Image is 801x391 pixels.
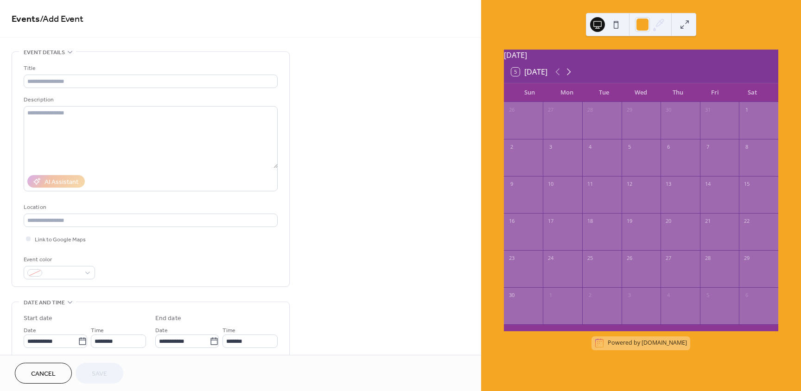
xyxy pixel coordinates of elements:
[24,255,93,265] div: Event color
[585,290,595,301] div: 2
[742,105,752,115] div: 1
[624,216,635,227] div: 19
[624,179,635,189] div: 12
[40,10,83,28] span: / Add Event
[703,216,713,227] div: 21
[504,50,778,61] div: [DATE]
[24,298,65,308] span: Date and time
[624,290,635,301] div: 3
[507,105,517,115] div: 26
[548,83,585,102] div: Mon
[546,105,556,115] div: 27
[511,83,548,102] div: Sun
[703,290,713,301] div: 5
[697,83,734,102] div: Fri
[663,105,674,115] div: 30
[507,290,517,301] div: 30
[24,202,276,212] div: Location
[663,253,674,264] div: 27
[663,290,674,301] div: 4
[12,10,40,28] a: Events
[507,253,517,264] div: 23
[703,105,713,115] div: 31
[24,326,36,335] span: Date
[703,179,713,189] div: 14
[222,326,235,335] span: Time
[742,142,752,152] div: 8
[91,326,104,335] span: Time
[742,253,752,264] div: 29
[546,216,556,227] div: 17
[24,314,52,323] div: Start date
[742,290,752,301] div: 6
[624,105,635,115] div: 29
[663,142,674,152] div: 6
[546,290,556,301] div: 1
[703,142,713,152] div: 7
[585,105,595,115] div: 28
[507,142,517,152] div: 2
[624,253,635,264] div: 26
[508,65,551,78] button: 5[DATE]
[608,339,687,347] div: Powered by
[663,179,674,189] div: 13
[15,363,72,384] button: Cancel
[585,216,595,227] div: 18
[623,83,660,102] div: Wed
[585,179,595,189] div: 11
[155,314,181,323] div: End date
[585,83,623,102] div: Tue
[24,95,276,105] div: Description
[642,339,687,347] a: [DOMAIN_NAME]
[31,369,56,379] span: Cancel
[24,63,276,73] div: Title
[24,48,65,57] span: Event details
[663,216,674,227] div: 20
[155,326,168,335] span: Date
[734,83,771,102] div: Sat
[585,253,595,264] div: 25
[546,179,556,189] div: 10
[507,216,517,227] div: 16
[507,179,517,189] div: 9
[546,253,556,264] div: 24
[35,235,86,245] span: Link to Google Maps
[703,253,713,264] div: 28
[660,83,697,102] div: Thu
[624,142,635,152] div: 5
[742,179,752,189] div: 15
[585,142,595,152] div: 4
[742,216,752,227] div: 22
[546,142,556,152] div: 3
